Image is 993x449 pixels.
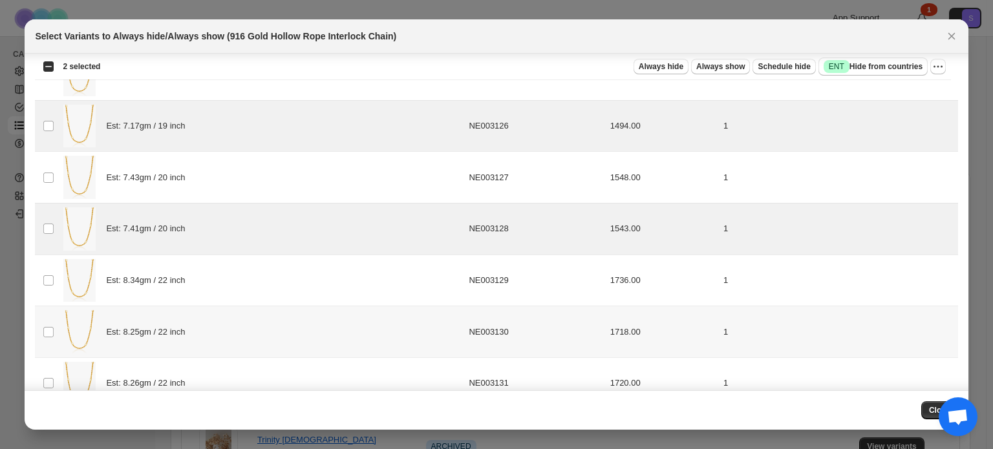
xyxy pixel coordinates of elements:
[696,61,745,72] span: Always show
[63,259,96,302] img: 916GoldHollowRopeInterlockChainThumbnail.jpg
[824,60,923,73] span: Hide from countries
[634,59,689,74] button: Always hide
[63,362,96,405] img: 916GoldHollowRopeInterlockChainThumbnail.jpg
[930,59,946,74] button: More actions
[753,59,815,74] button: Schedule hide
[720,203,958,255] td: 1
[691,59,750,74] button: Always show
[921,401,958,419] button: Close
[639,61,683,72] span: Always hide
[720,306,958,358] td: 1
[606,100,720,152] td: 1494.00
[63,207,96,251] img: 916GoldHollowRopeInterlockChainThumbnail.jpg
[606,255,720,306] td: 1736.00
[465,203,606,255] td: NE003128
[829,61,844,72] span: ENT
[35,30,396,43] h2: Select Variants to Always hide/Always show (916 Gold Hollow Rope Interlock Chain)
[720,152,958,204] td: 1
[929,405,950,415] span: Close
[465,255,606,306] td: NE003129
[606,306,720,358] td: 1718.00
[106,222,192,235] span: Est: 7.41gm / 20 inch
[606,152,720,204] td: 1548.00
[465,152,606,204] td: NE003127
[465,306,606,358] td: NE003130
[720,100,958,152] td: 1
[818,57,928,76] button: SuccessENTHide from countries
[106,377,192,390] span: Est: 8.26gm / 22 inch
[606,357,720,409] td: 1720.00
[63,105,96,148] img: 916GoldHollowRopeInterlockChainThumbnail.jpg
[720,255,958,306] td: 1
[606,203,720,255] td: 1543.00
[465,357,606,409] td: NE003131
[63,156,96,199] img: 916GoldHollowRopeInterlockChainThumbnail.jpg
[63,61,100,72] span: 2 selected
[758,61,810,72] span: Schedule hide
[63,310,96,353] img: 916GoldHollowRopeInterlockChainThumbnail.jpg
[720,357,958,409] td: 1
[465,100,606,152] td: NE003126
[939,397,977,436] a: Open chat
[943,27,961,45] button: Close
[106,326,192,339] span: Est: 8.25gm / 22 inch
[106,171,192,184] span: Est: 7.43gm / 20 inch
[106,274,192,287] span: Est: 8.34gm / 22 inch
[106,120,192,132] span: Est: 7.17gm / 19 inch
